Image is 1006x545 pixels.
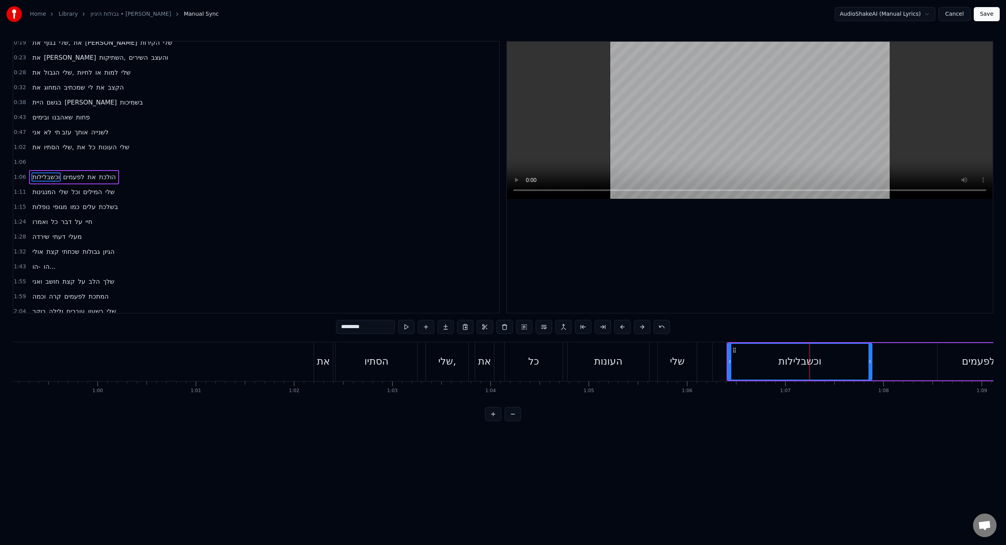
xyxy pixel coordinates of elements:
span: כל [50,217,59,226]
span: לא [43,128,52,137]
span: הקצב [107,83,125,92]
span: [PERSON_NAME] [84,38,138,47]
span: שכחתי [61,247,80,256]
span: את [31,83,41,92]
span: שלי [162,38,173,47]
div: 1:00 [92,388,103,394]
span: 0:19 [14,39,26,47]
span: הסתיו [43,143,60,152]
span: את [31,53,41,62]
span: לפעמים [63,292,86,301]
span: הולכת [98,172,117,182]
span: 1:43 [14,263,26,271]
span: תי [54,128,61,137]
button: Cancel [938,7,970,21]
span: כמו [70,202,81,211]
span: הגיון [102,247,115,256]
img: youka [6,6,22,22]
span: 0:28 [14,69,26,77]
span: וכמה [31,292,46,301]
span: Manual Sync [184,10,219,18]
span: את [76,143,86,152]
div: 1:08 [878,388,889,394]
span: שירדה [31,232,50,241]
span: מגופי [52,202,68,211]
div: 1:07 [780,388,791,394]
span: 2:04 [14,308,26,316]
span: 1:55 [14,278,26,286]
span: אני [31,128,41,137]
span: לשנייה [90,128,109,137]
span: שלי [58,187,69,196]
span: את [87,172,97,182]
span: את [73,38,83,47]
span: את [31,68,41,77]
span: את [31,143,41,152]
span: בגשם [46,98,62,107]
div: 1:03 [387,388,398,394]
span: השירים [128,53,149,62]
span: לי [87,83,94,92]
div: את [317,354,330,369]
span: שלך [102,277,115,286]
span: המנגינות [31,187,56,196]
span: למות [104,68,119,77]
span: בשלכת [98,202,119,211]
div: כל [528,354,539,369]
span: והעצב [150,53,169,62]
span: [PERSON_NAME] [64,98,117,107]
span: העונות [98,143,117,152]
div: 1:02 [289,388,299,394]
div: 1:04 [485,388,496,394]
span: 1:28 [14,233,26,241]
span: הלב [88,277,101,286]
span: היית [31,98,44,107]
a: Home [30,10,46,18]
span: בגוף [43,38,57,47]
span: או [95,68,102,77]
span: [PERSON_NAME] [43,53,97,62]
div: וכשבלילות [778,354,821,369]
span: הו- [31,262,41,271]
span: 0:38 [14,99,26,106]
span: כל [88,143,96,152]
span: 1:02 [14,143,26,151]
span: פחות [75,113,90,122]
span: 0:23 [14,54,26,62]
span: 0:47 [14,128,26,136]
span: הקירות [140,38,160,47]
span: המילים [83,187,103,196]
span: עלים [82,202,96,211]
span: אותך [74,128,89,137]
span: 1:32 [14,248,26,256]
div: 1:06 [682,388,692,394]
span: נופלות [31,202,51,211]
div: 1:09 [977,388,987,394]
span: מעלי [68,232,83,241]
span: לפעמים [62,172,85,182]
div: הסתיו [364,354,388,369]
span: ולילה [48,307,64,316]
span: על [77,277,86,286]
span: 0:32 [14,84,26,92]
span: שמכתיב [63,83,86,92]
span: שלי [106,307,117,316]
span: חיי [84,217,93,226]
span: קרה [48,292,62,301]
div: 1:05 [584,388,594,394]
a: Library [59,10,78,18]
span: 1:06 [14,158,26,166]
div: Open chat [973,514,997,537]
span: 1:11 [14,188,26,196]
span: עזב [61,128,72,137]
span: 1:15 [14,203,26,211]
span: המתכת [88,292,110,301]
span: ובימים [31,113,50,122]
span: בוקר [31,307,46,316]
span: קצת [46,247,59,256]
div: את [478,354,491,369]
span: וכל [71,187,81,196]
span: 0:43 [14,114,26,121]
button: Save [974,7,1000,21]
span: וכשבלילות [31,172,61,182]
